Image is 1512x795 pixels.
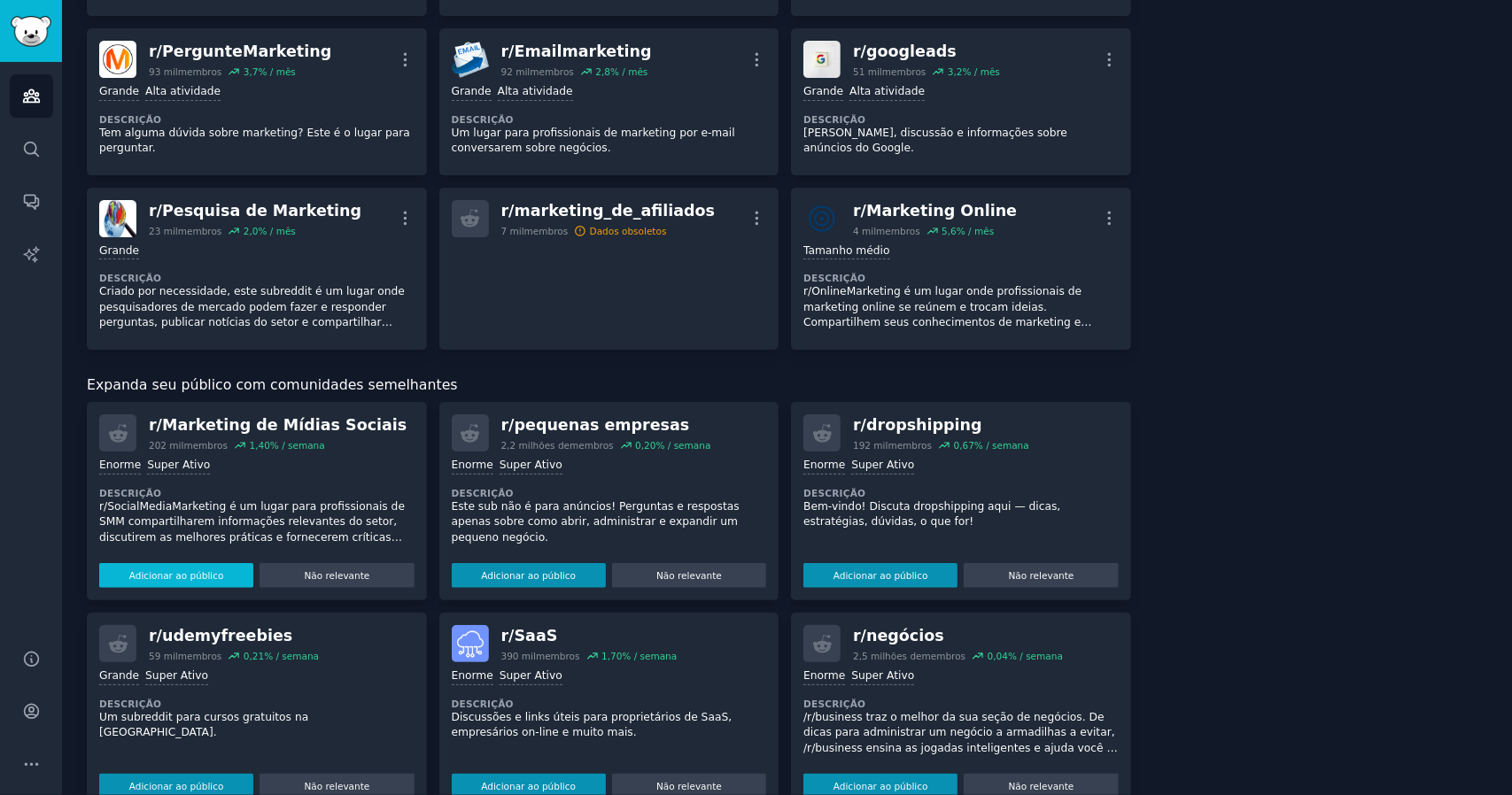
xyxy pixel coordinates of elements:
[149,416,162,434] font: r/
[99,285,405,452] font: Criado por necessidade, este subreddit é um lugar onde pesquisadores de mercado podem fazer e res...
[834,781,928,791] font: Adicionar ao público
[129,781,224,791] font: Adicionar ao público
[99,273,161,283] font: Descrição
[803,41,841,78] img: anúncios do Google
[803,85,843,97] font: Grande
[803,699,865,709] font: Descrição
[129,570,224,581] font: Adicionar ao público
[481,570,576,581] font: Adicionar ao público
[501,202,515,220] font: r/
[99,244,139,257] font: Grande
[501,42,515,60] font: r/
[87,188,427,350] a: Pesquisa de Marketingr/Pesquisa de Marketing23 milmembros2,0% / mêsGrandeDescriçãoCriado por nece...
[791,188,1131,350] a: Marketing Onliner/Marketing Online4 milmembros5,6% / mêsTamanho médioDescriçãor/OnlineMarketing é...
[99,500,405,560] font: r/SocialMediaMarketing é um lugar para profissionais de SMM compartilharem informações relevantes...
[1008,651,1063,661] font: % / semana
[244,66,259,77] font: 3,7
[888,440,933,451] font: membros
[259,66,296,77] font: % / mês
[853,440,888,451] font: 192 mil
[500,669,562,682] font: Super Ativo
[656,570,722,581] font: Não relevante
[452,41,489,78] img: Marketing por e-mail
[853,651,922,661] font: 2,5 milhões de
[866,202,1017,220] font: Marketing Online
[656,781,722,791] font: Não relevante
[501,226,524,236] font: 7 mil
[803,459,845,471] font: Enorme
[452,699,514,709] font: Descrição
[99,41,136,78] img: Pergunte ao Marketing
[145,669,208,682] font: Super Ativo
[452,114,514,125] font: Descrição
[612,563,766,588] button: Não relevante
[803,114,865,125] font: Descrição
[99,669,139,682] font: Grande
[791,28,1131,175] a: anúncios do Googler/googleads51 milmembros3,2% / mêsGrandeAlta atividadeDescrição[PERSON_NAME], d...
[452,85,492,97] font: Grande
[87,28,427,175] a: Pergunte ao Marketingr/PergunteMarketing93 milmembros3,7% / mêsGrandeAlta atividadeDescriçãoTem a...
[145,85,221,97] font: Alta atividade
[439,188,779,350] a: r/marketing_de_afiliados7 milmembrosDados obsoletos
[149,226,178,236] font: 23 mil
[452,669,493,682] font: Enorme
[149,651,178,661] font: 59 mil
[149,42,162,60] font: r/
[500,459,562,471] font: Super Ativo
[536,651,580,661] font: membros
[452,488,514,498] font: Descrição
[99,114,161,125] font: Descrição
[149,440,183,451] font: 202 mil
[304,781,369,791] font: Não relevante
[264,651,319,661] font: % / semana
[622,651,677,661] font: % / semana
[851,459,914,471] font: Super Ativo
[570,440,614,451] font: membros
[99,127,410,155] font: Tem alguma dúvida sobre marketing? Este é o lugar para perguntar.
[635,440,655,451] font: 0,20
[99,488,161,498] font: Descrição
[866,627,944,644] font: negócios
[501,651,536,661] font: 390 mil
[803,244,889,257] font: Tamanho médio
[803,200,841,237] img: Marketing Online
[244,651,264,661] font: 0,21
[162,627,292,644] font: udemyfreebies
[304,570,369,581] font: Não relevante
[853,226,876,236] font: 4 mil
[99,459,141,471] font: Enorme
[853,202,866,220] font: r/
[99,711,308,739] font: Um subreddit para cursos gratuitos na [GEOGRAPHIC_DATA].
[498,85,573,97] font: Alta atividade
[610,66,647,77] font: % / mês
[178,651,222,661] font: membros
[601,651,622,661] font: 1,70
[87,376,458,393] font: Expanda seu público com comunidades semelhantes
[183,440,228,451] font: membros
[162,416,407,434] font: Marketing de Mídias Sociais
[1009,570,1074,581] font: Não relevante
[948,66,963,77] font: 3,2
[515,42,652,60] font: Emailmarketing
[452,459,493,471] font: Enorme
[876,226,920,236] font: membros
[162,202,361,220] font: Pesquisa de Marketing
[501,416,515,434] font: r/
[964,563,1118,588] button: Não relevante
[882,66,927,77] font: membros
[590,226,667,236] font: Dados obsoletos
[452,563,606,588] button: Adicionar ao público
[849,85,925,97] font: Alta atividade
[244,226,259,236] font: 2,0
[501,66,531,77] font: 92 mil
[99,200,136,237] img: Pesquisa de Marketing
[656,440,711,451] font: % / semana
[162,42,331,60] font: PergunteMarketing
[957,226,994,236] font: % / mês
[178,226,222,236] font: membros
[834,570,928,581] font: Adicionar ao público
[851,669,914,682] font: Super Ativo
[501,440,570,451] font: 2,2 milhões de
[803,273,865,283] font: Descrição
[803,669,845,682] font: Enorme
